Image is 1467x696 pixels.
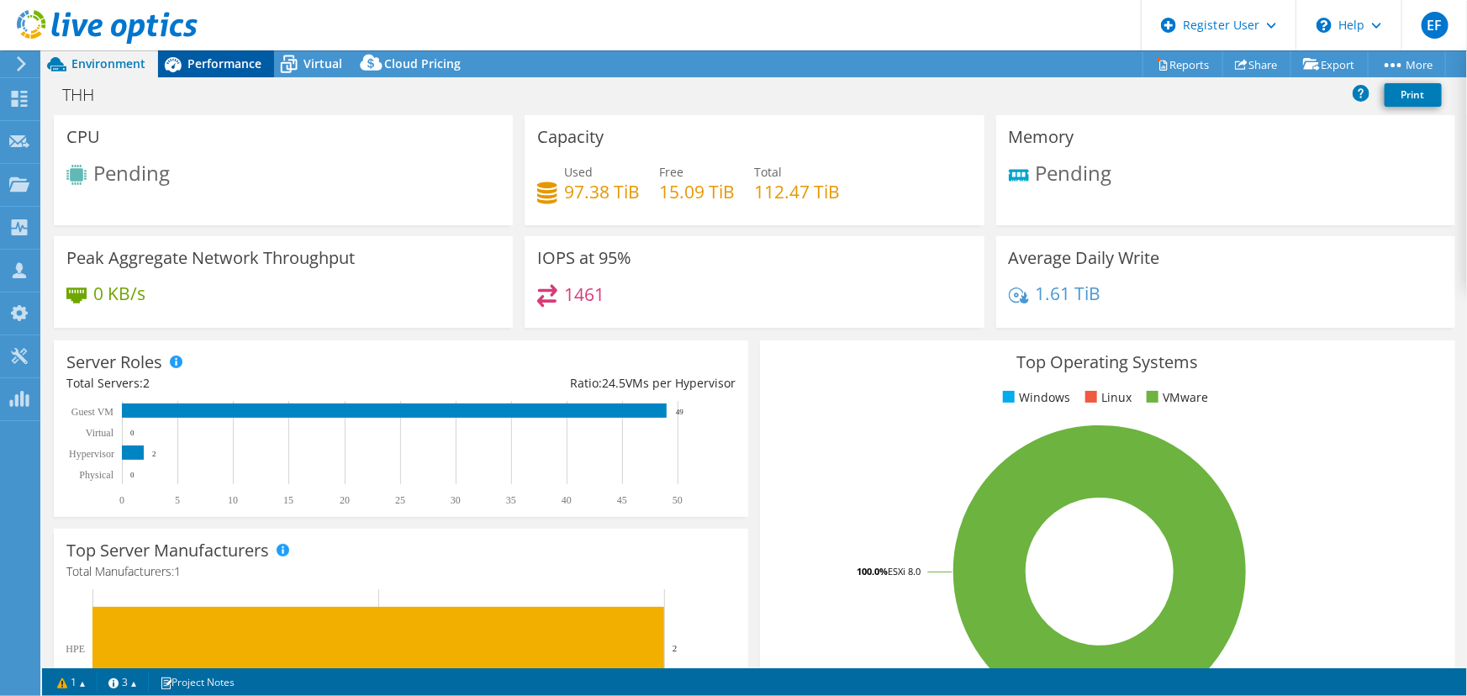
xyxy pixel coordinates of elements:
[130,471,135,479] text: 0
[754,164,782,180] span: Total
[79,469,113,481] text: Physical
[1081,388,1132,407] li: Linux
[1317,18,1332,33] svg: \n
[340,494,350,506] text: 20
[175,494,180,506] text: 5
[130,429,135,437] text: 0
[673,643,678,653] text: 2
[187,55,261,71] span: Performance
[617,494,627,506] text: 45
[754,182,840,201] h4: 112.47 TiB
[1142,51,1223,77] a: Reports
[659,164,683,180] span: Free
[152,450,156,458] text: 2
[401,374,736,393] div: Ratio: VMs per Hypervisor
[97,672,149,693] a: 3
[93,159,170,187] span: Pending
[71,55,145,71] span: Environment
[384,55,461,71] span: Cloud Pricing
[55,86,120,104] h1: THH
[228,494,238,506] text: 10
[86,427,114,439] text: Virtual
[395,494,405,506] text: 25
[537,249,631,267] h3: IOPS at 95%
[1009,128,1074,146] h3: Memory
[888,565,921,577] tspan: ESXi 8.0
[564,164,593,180] span: Used
[1422,12,1449,39] span: EF
[673,494,683,506] text: 50
[1385,83,1442,107] a: Print
[1036,159,1112,187] span: Pending
[562,494,572,506] text: 40
[119,494,124,506] text: 0
[45,672,98,693] a: 1
[143,375,150,391] span: 2
[1222,51,1291,77] a: Share
[676,408,684,416] text: 49
[283,494,293,506] text: 15
[69,448,114,460] text: Hypervisor
[93,284,145,303] h4: 0 KB/s
[1142,388,1208,407] li: VMware
[1368,51,1446,77] a: More
[66,353,162,372] h3: Server Roles
[174,563,181,579] span: 1
[1290,51,1369,77] a: Export
[659,182,735,201] h4: 15.09 TiB
[71,406,113,418] text: Guest VM
[148,672,246,693] a: Project Notes
[564,182,640,201] h4: 97.38 TiB
[602,375,625,391] span: 24.5
[564,285,604,303] h4: 1461
[1009,249,1160,267] h3: Average Daily Write
[303,55,342,71] span: Virtual
[66,643,85,655] text: HPE
[451,494,461,506] text: 30
[66,374,401,393] div: Total Servers:
[66,562,736,581] h4: Total Manufacturers:
[506,494,516,506] text: 35
[773,353,1442,372] h3: Top Operating Systems
[999,388,1070,407] li: Windows
[66,541,269,560] h3: Top Server Manufacturers
[66,128,100,146] h3: CPU
[66,249,355,267] h3: Peak Aggregate Network Throughput
[857,565,888,577] tspan: 100.0%
[1036,284,1101,303] h4: 1.61 TiB
[537,128,604,146] h3: Capacity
